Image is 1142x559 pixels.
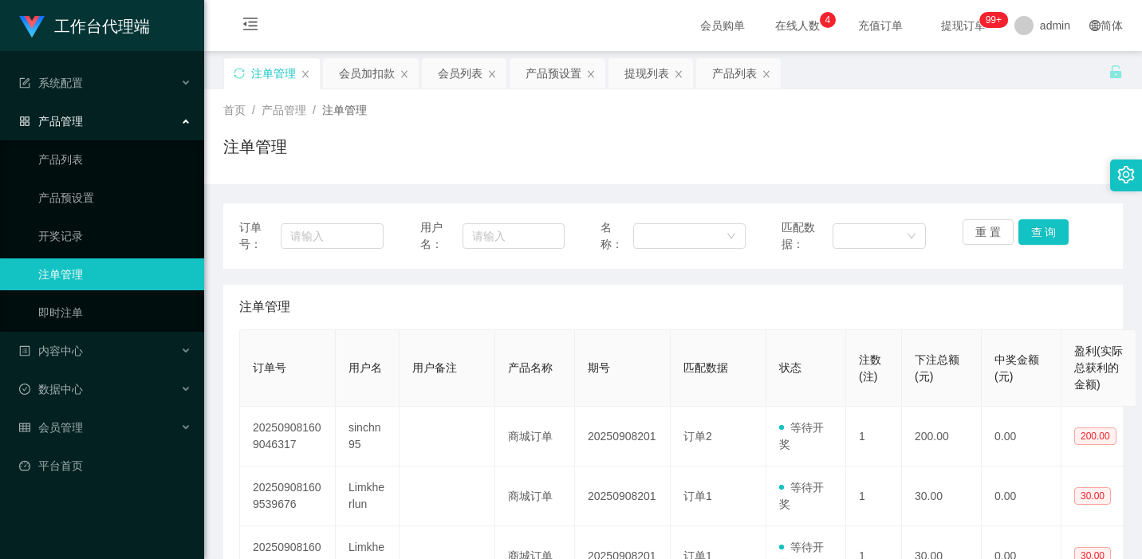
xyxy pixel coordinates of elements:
[963,219,1014,245] button: 重 置
[54,1,150,52] h1: 工作台代理端
[19,383,83,396] span: 数据中心
[915,353,959,383] span: 下注总额(元)
[19,19,150,32] a: 工作台代理端
[779,361,801,374] span: 状态
[19,77,83,89] span: 系统配置
[339,58,395,89] div: 会员加扣款
[575,407,671,466] td: 20250908201
[850,20,911,31] span: 充值订单
[19,116,30,127] i: 图标: appstore-o
[412,361,457,374] span: 用户备注
[526,58,581,89] div: 产品预设置
[846,466,902,526] td: 1
[400,69,409,79] i: 图标: close
[683,361,728,374] span: 匹配数据
[762,69,771,79] i: 图标: close
[19,450,191,482] a: 图标: dashboard平台首页
[1117,166,1135,183] i: 图标: setting
[495,407,575,466] td: 商城订单
[624,58,669,89] div: 提现列表
[38,258,191,290] a: 注单管理
[234,68,245,79] i: 图标: sync
[349,361,382,374] span: 用户名
[495,466,575,526] td: 商城订单
[223,104,246,116] span: 首页
[252,104,255,116] span: /
[38,297,191,329] a: 即时注单
[1074,344,1123,391] span: 盈利(实际总获利的金额)
[994,353,1039,383] span: 中奖金额(元)
[779,481,824,510] span: 等待开奖
[19,344,83,357] span: 内容中心
[223,1,278,52] i: 图标: menu-fold
[1089,20,1101,31] i: 图标: global
[782,219,833,253] span: 匹配数据：
[933,20,994,31] span: 提现订单
[19,16,45,38] img: logo.9652507e.png
[19,345,30,356] i: 图标: profile
[979,12,1008,28] sup: 1112
[253,361,286,374] span: 订单号
[982,407,1061,466] td: 0.00
[1018,219,1069,245] button: 查 询
[240,407,336,466] td: 202509081609046317
[19,422,30,433] i: 图标: table
[336,466,400,526] td: Limkherlun
[301,69,310,79] i: 图标: close
[907,231,916,242] i: 图标: down
[19,115,83,128] span: 产品管理
[19,384,30,395] i: 图标: check-circle-o
[586,69,596,79] i: 图标: close
[575,466,671,526] td: 20250908201
[1074,487,1111,505] span: 30.00
[825,12,831,28] p: 4
[240,466,336,526] td: 202509081609539676
[859,353,881,383] span: 注数(注)
[487,69,497,79] i: 图标: close
[767,20,828,31] span: 在线人数
[820,12,836,28] sup: 4
[19,421,83,434] span: 会员管理
[727,231,736,242] i: 图标: down
[420,219,463,253] span: 用户名：
[674,69,683,79] i: 图标: close
[19,77,30,89] i: 图标: form
[251,58,296,89] div: 注单管理
[601,219,633,253] span: 名称：
[683,490,712,502] span: 订单1
[38,144,191,175] a: 产品列表
[982,466,1061,526] td: 0.00
[322,104,367,116] span: 注单管理
[313,104,316,116] span: /
[902,407,982,466] td: 200.00
[779,421,824,451] span: 等待开奖
[262,104,306,116] span: 产品管理
[712,58,757,89] div: 产品列表
[902,466,982,526] td: 30.00
[223,135,287,159] h1: 注单管理
[38,220,191,252] a: 开奖记录
[239,219,281,253] span: 订单号：
[508,361,553,374] span: 产品名称
[336,407,400,466] td: sinchn95
[846,407,902,466] td: 1
[1109,65,1123,79] i: 图标: unlock
[281,223,384,249] input: 请输入
[588,361,610,374] span: 期号
[463,223,565,249] input: 请输入
[38,182,191,214] a: 产品预设置
[438,58,482,89] div: 会员列表
[683,430,712,443] span: 订单2
[1074,427,1116,445] span: 200.00
[239,297,290,317] span: 注单管理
